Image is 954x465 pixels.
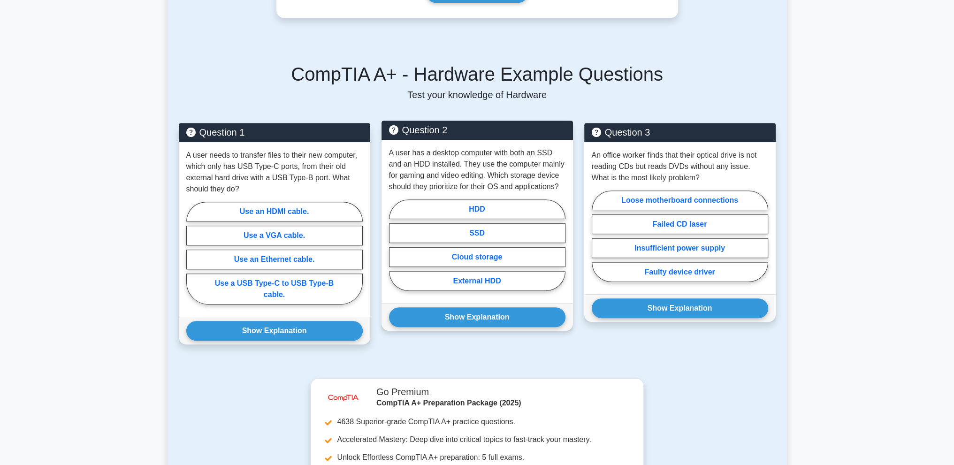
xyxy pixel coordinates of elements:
[389,271,565,291] label: External HDD
[186,250,363,269] label: Use an Ethernet cable.
[389,307,565,327] button: Show Explanation
[389,147,565,192] p: A user has a desktop computer with both an SSD and an HDD installed. They use the computer mainly...
[186,202,363,221] label: Use an HDMI cable.
[389,247,565,267] label: Cloud storage
[186,274,363,305] label: Use a USB Type-C to USB Type-B cable.
[186,127,363,138] h5: Question 1
[389,124,565,136] h5: Question 2
[592,127,768,138] h5: Question 3
[592,298,768,318] button: Show Explanation
[186,150,363,195] p: A user needs to transfer files to their new computer, which only has USB Type-C ports, from their...
[592,262,768,282] label: Faulty device driver
[186,321,363,341] button: Show Explanation
[179,63,776,85] h5: CompTIA A+ - Hardware Example Questions
[592,214,768,234] label: Failed CD laser
[592,191,768,210] label: Loose motherboard connections
[592,238,768,258] label: Insufficient power supply
[389,223,565,243] label: SSD
[592,150,768,183] p: An office worker finds that their optical drive is not reading CDs but reads DVDs without any iss...
[179,89,776,100] p: Test your knowledge of Hardware
[186,226,363,245] label: Use a VGA cable.
[389,199,565,219] label: HDD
